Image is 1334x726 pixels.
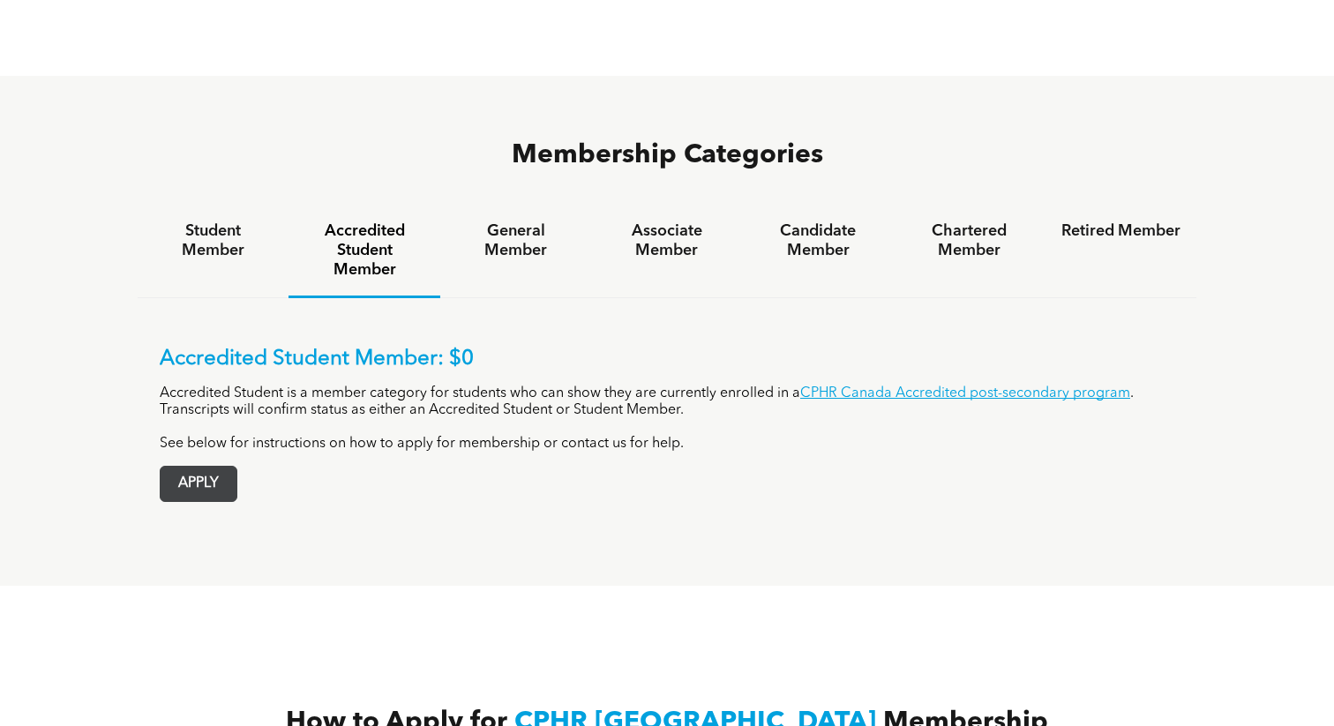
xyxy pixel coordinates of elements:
[800,386,1130,400] a: CPHR Canada Accredited post-secondary program
[160,385,1174,419] p: Accredited Student is a member category for students who can show they are currently enrolled in ...
[160,436,1174,453] p: See below for instructions on how to apply for membership or contact us for help.
[160,466,237,502] a: APPLY
[456,221,575,260] h4: General Member
[910,221,1029,260] h4: Chartered Member
[304,221,423,280] h4: Accredited Student Member
[160,347,1174,372] p: Accredited Student Member: $0
[759,221,878,260] h4: Candidate Member
[607,221,726,260] h4: Associate Member
[1061,221,1180,241] h4: Retired Member
[161,467,236,501] span: APPLY
[154,221,273,260] h4: Student Member
[512,142,823,168] span: Membership Categories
